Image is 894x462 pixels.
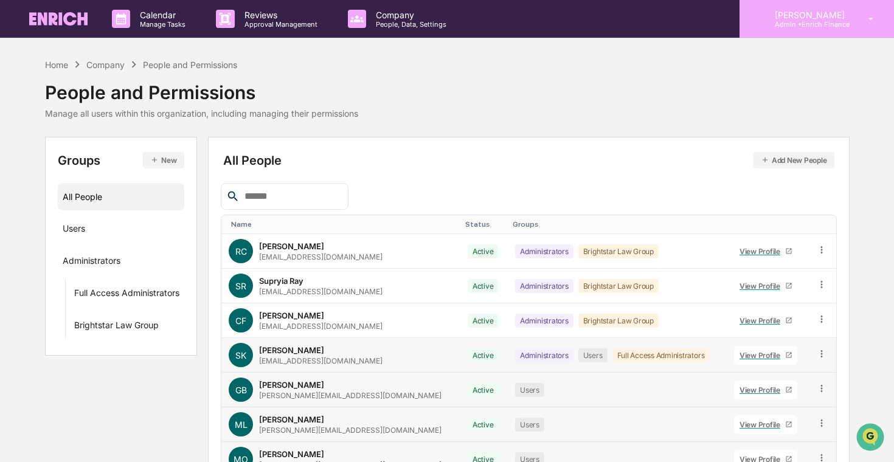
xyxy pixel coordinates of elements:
img: Cece Ferraez [12,154,32,173]
a: View Profile [734,242,797,261]
div: Start new chat [55,93,199,105]
div: [PERSON_NAME] [259,380,324,390]
div: People and Permissions [143,60,237,70]
p: Approval Management [235,20,324,29]
div: Active [468,383,499,397]
p: How can we help? [12,26,221,45]
div: View Profile [740,281,785,291]
div: Users [515,418,544,432]
div: Administrators [515,314,573,328]
div: [PERSON_NAME] [259,311,324,320]
div: Active [468,348,499,362]
a: View Profile [734,381,797,399]
span: GB [235,385,247,395]
div: Active [468,244,499,258]
span: RC [235,246,247,257]
div: Toggle SortBy [819,220,831,229]
p: Company [366,10,452,20]
div: [EMAIL_ADDRESS][DOMAIN_NAME] [259,322,383,331]
div: Brightstar Law Group [578,279,659,293]
div: Toggle SortBy [513,220,722,229]
div: Full Access Administrators [612,348,710,362]
p: People, Data, Settings [366,20,452,29]
div: All People [63,187,179,207]
div: Administrators [515,244,573,258]
span: • [101,198,105,208]
div: View Profile [740,316,785,325]
span: SK [235,350,246,360]
span: Attestations [100,249,151,261]
p: Admin • Enrich Finance [765,20,851,29]
div: [PERSON_NAME] [259,241,324,251]
div: Active [468,279,499,293]
div: [PERSON_NAME] [259,345,324,355]
div: Administrators [515,348,573,362]
div: Brightstar Law Group [74,320,159,334]
div: 🗄️ [88,250,98,260]
a: View Profile [734,415,797,434]
a: 🖐️Preclearance [7,244,83,266]
span: ML [235,419,248,430]
div: People and Permissions [45,72,358,103]
span: Data Lookup [24,272,77,284]
a: 🔎Data Lookup [7,267,81,289]
span: • [101,165,105,175]
p: Manage Tasks [130,20,192,29]
a: View Profile [734,311,797,330]
img: 4531339965365_218c74b014194aa58b9b_72.jpg [26,93,47,115]
div: [EMAIL_ADDRESS][DOMAIN_NAME] [259,356,383,365]
div: Home [45,60,68,70]
div: Users [515,383,544,397]
div: Administrators [515,279,573,293]
span: Pylon [121,302,147,311]
div: All People [223,152,834,168]
div: View Profile [740,247,785,256]
a: View Profile [734,346,797,365]
div: [PERSON_NAME] [259,415,324,424]
span: [PERSON_NAME] [38,165,99,175]
div: Full Access Administrators [74,288,179,302]
span: SR [235,281,246,291]
div: [EMAIL_ADDRESS][DOMAIN_NAME] [259,287,383,296]
button: Start new chat [207,97,221,111]
p: Reviews [235,10,324,20]
div: We're available if you need us! [55,105,167,115]
span: [DATE] [108,198,133,208]
div: Manage all users within this organization, including managing their permissions [45,108,358,119]
div: View Profile [740,420,785,429]
p: [PERSON_NAME] [765,10,851,20]
a: Powered byPylon [86,301,147,311]
div: Toggle SortBy [732,220,803,229]
span: 11:14 AM [108,165,142,175]
p: Calendar [130,10,192,20]
div: Active [468,418,499,432]
div: [PERSON_NAME][EMAIL_ADDRESS][DOMAIN_NAME] [259,426,442,435]
div: Company [86,60,125,70]
div: Administrators [63,255,120,270]
div: Past conversations [12,135,81,145]
button: Add New People [754,152,834,168]
iframe: Open customer support [855,422,888,455]
img: Cece Ferraez [12,187,32,206]
button: See all [189,133,221,147]
div: View Profile [740,385,785,395]
div: Brightstar Law Group [578,314,659,328]
div: Groups [58,152,184,168]
button: New [143,152,184,168]
span: Preclearance [24,249,78,261]
span: CF [235,315,246,326]
div: [PERSON_NAME][EMAIL_ADDRESS][DOMAIN_NAME] [259,391,442,400]
div: View Profile [740,351,785,360]
div: Toggle SortBy [231,220,456,229]
span: [PERSON_NAME] [38,198,99,208]
div: Users [63,223,85,238]
div: Supryia Ray [259,276,303,286]
div: Active [468,314,499,328]
div: [EMAIL_ADDRESS][DOMAIN_NAME] [259,252,383,261]
a: 🗄️Attestations [83,244,156,266]
div: 🔎 [12,273,22,283]
div: Brightstar Law Group [578,244,659,258]
img: 1746055101610-c473b297-6a78-478c-a979-82029cc54cd1 [12,93,34,115]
